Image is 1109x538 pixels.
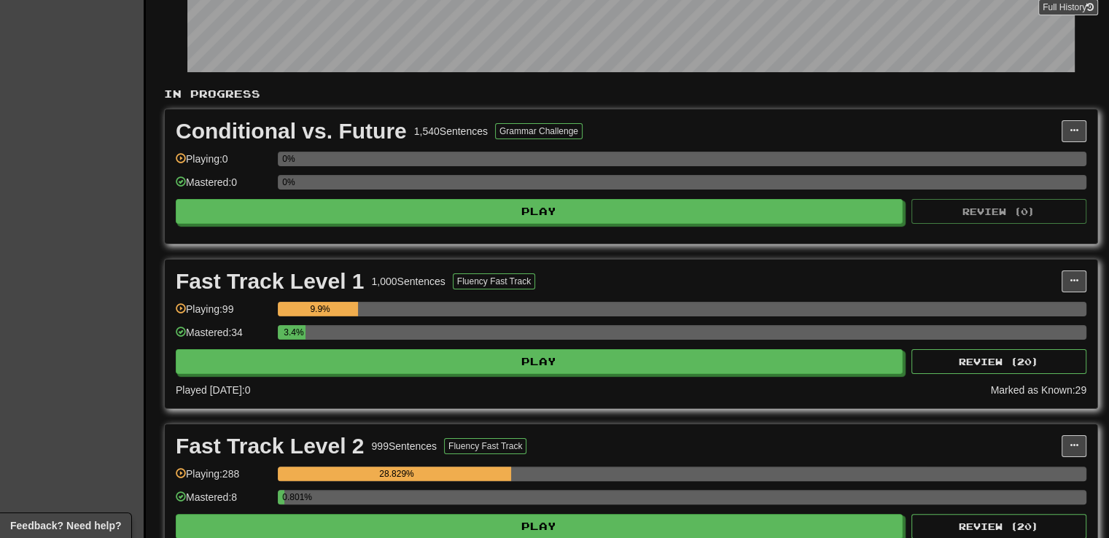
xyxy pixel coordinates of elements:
button: Review (0) [911,199,1086,224]
button: Grammar Challenge [495,123,583,139]
button: Fluency Fast Track [453,273,535,289]
div: Playing: 99 [176,302,271,326]
div: Fast Track Level 2 [176,435,365,457]
div: 1,540 Sentences [414,124,488,139]
button: Play [176,349,903,374]
div: 3.4% [282,325,305,340]
div: 28.829% [282,467,510,481]
div: 999 Sentences [372,439,437,453]
button: Review (20) [911,349,1086,374]
span: Open feedback widget [10,518,121,533]
div: 0.801% [282,490,284,504]
div: Marked as Known: 29 [990,383,1086,397]
button: Fluency Fast Track [444,438,526,454]
p: In Progress [164,87,1098,101]
button: Play [176,199,903,224]
div: Playing: 288 [176,467,271,491]
div: Conditional vs. Future [176,120,407,142]
div: Playing: 0 [176,152,271,176]
div: Mastered: 34 [176,325,271,349]
div: Fast Track Level 1 [176,270,365,292]
div: Mastered: 8 [176,490,271,514]
div: Mastered: 0 [176,175,271,199]
span: Played [DATE]: 0 [176,384,250,396]
div: 1,000 Sentences [372,274,445,289]
div: 9.9% [282,302,358,316]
